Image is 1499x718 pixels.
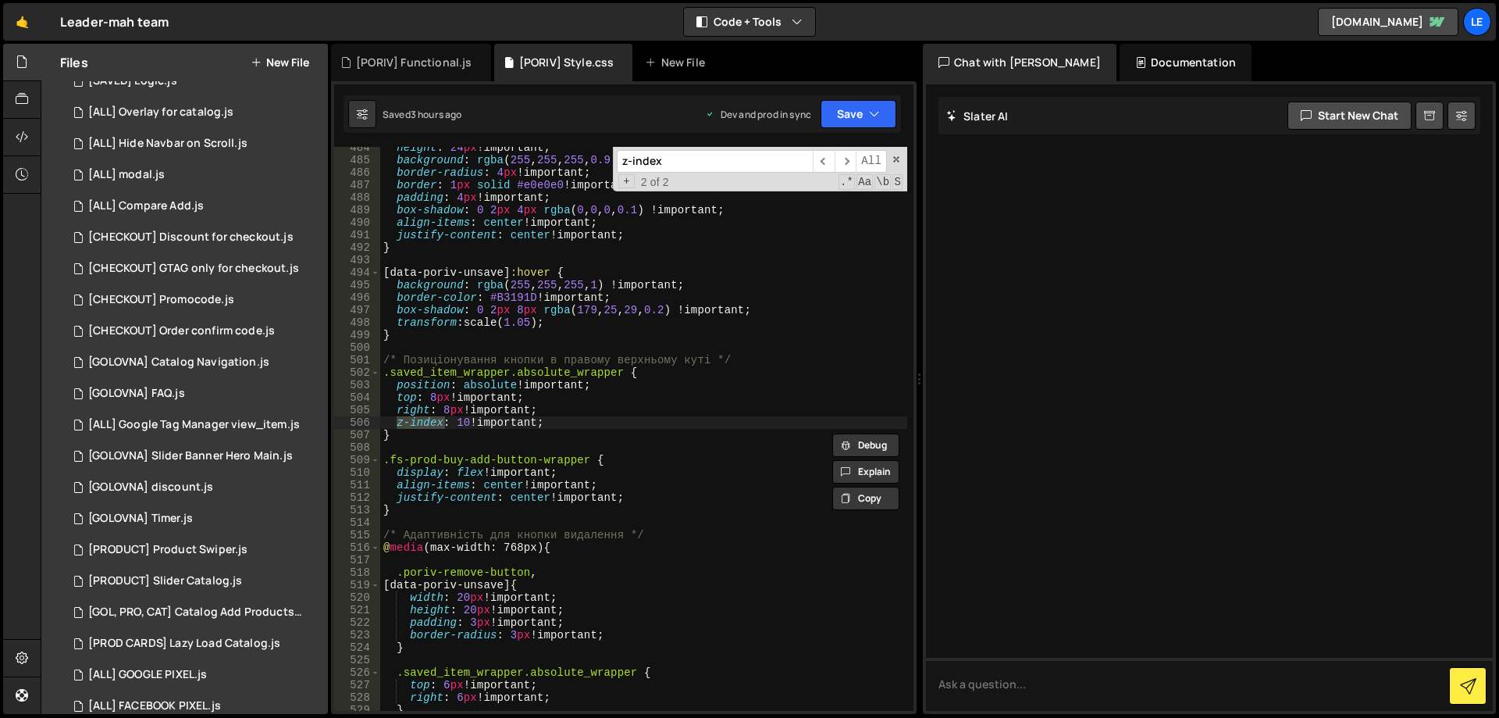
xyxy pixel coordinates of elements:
div: 518 [334,566,380,579]
span: RegExp Search [839,174,855,190]
div: 490 [334,216,380,229]
div: 525 [334,654,380,666]
div: [ALL] Compare Add.js [88,199,204,213]
a: 🤙 [3,3,41,41]
div: 523 [334,629,380,641]
div: 16298/45048.js [60,659,328,691]
div: [PORIV] Functional.js [356,55,472,70]
div: 16298/44466.js [60,472,328,503]
div: [CHECKOUT] Discount for checkout.js [88,230,294,245]
div: 16298/44401.js [60,441,328,472]
button: Start new chat [1287,102,1412,130]
div: 504 [334,391,380,404]
div: 517 [334,554,380,566]
div: 494 [334,266,380,279]
div: 529 [334,704,380,716]
div: 16298/45111.js [60,97,328,128]
div: [PROD CARDS] Lazy Load Catalog.js [88,637,280,651]
div: 492 [334,241,380,254]
div: [GOLOVNA] FAQ.js [88,387,185,401]
div: 16298/44400.js [60,503,328,534]
div: 503 [334,379,380,391]
div: Leader-mah team [60,13,169,31]
div: Documentation [1120,44,1252,81]
button: Save [821,100,896,128]
button: Copy [832,487,899,510]
div: 526 [334,666,380,679]
div: 497 [334,304,380,316]
div: 486 [334,166,380,179]
span: Toggle Replace mode [618,174,635,188]
div: Dev and prod in sync [705,108,811,121]
div: 16298/44828.js [60,566,328,597]
div: 507 [334,429,380,441]
div: 16298/44405.js [60,534,328,566]
div: 514 [334,516,380,529]
div: 485 [334,154,380,166]
button: New File [251,56,309,69]
div: 496 [334,291,380,304]
div: 493 [334,254,380,266]
h2: Files [60,54,88,71]
div: [ALL] FACEBOOK PIXEL.js [88,699,221,713]
div: 510 [334,466,380,479]
div: 520 [334,591,380,604]
a: [DOMAIN_NAME] [1318,8,1458,36]
div: 16298/45144.js [60,284,328,316]
div: 499 [334,329,380,341]
div: [ALL] GOOGLE PIXEL.js [88,668,207,682]
span: Whole Word Search [874,174,891,190]
div: 489 [334,204,380,216]
div: [GOLOVNA] discount.js [88,480,213,495]
div: 3 hours ago [411,108,462,121]
h2: Slater AI [946,109,1009,123]
div: 495 [334,279,380,291]
div: 16298/44976.js [60,159,328,191]
div: 502 [334,366,380,379]
div: [GOLOVNA] Catalog Navigation.js [88,355,269,370]
div: 16298/44845.js [60,597,333,628]
div: 16298/45243.js [60,222,328,253]
div: 515 [334,529,380,541]
div: 519 [334,579,380,591]
span: ​ [835,150,856,173]
div: 16298/45575.js [60,66,328,97]
div: [ALL] Google Tag Manager view_item.js [88,418,300,432]
div: [ALL] modal.js [88,168,165,182]
div: 528 [334,691,380,704]
div: [PRODUCT] Slider Catalog.js [88,574,242,588]
div: [SAVED] Logic.js [88,74,177,88]
div: 506 [334,416,380,429]
span: 2 of 2 [635,176,675,188]
span: Alt-Enter [856,150,887,173]
div: [CHECKOUT] GTAG only for checkout.js [88,262,299,276]
div: [PRODUCT] Product Swiper.js [88,543,247,557]
div: Le [1463,8,1491,36]
div: [CHECKOUT] Promocode.js [88,293,234,307]
div: 16298/45143.js [60,253,329,284]
div: New File [645,55,710,70]
div: 16298/45098.js [60,191,328,222]
span: CaseSensitive Search [856,174,873,190]
button: Code + Tools [684,8,815,36]
span: ​ [813,150,835,173]
div: 488 [334,191,380,204]
div: 527 [334,679,380,691]
div: [CHECKOUT] Order confirm code.js [88,324,275,338]
div: 16298/44855.js [60,347,328,378]
div: 498 [334,316,380,329]
button: Explain [832,460,899,484]
div: 509 [334,454,380,466]
div: 16298/44879.js [60,316,328,347]
div: [PROD CARDS] Lazy Load Catalog.js [60,628,328,659]
div: [ALL] Overlay for catalog.js [88,105,233,120]
div: 16298/44463.js [60,378,328,409]
div: 513 [334,504,380,516]
div: 524 [334,641,380,654]
div: 491 [334,229,380,241]
button: Debug [832,434,899,457]
div: 521 [334,604,380,616]
div: 505 [334,404,380,416]
div: 487 [334,179,380,191]
span: Search In Selection [892,174,903,190]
